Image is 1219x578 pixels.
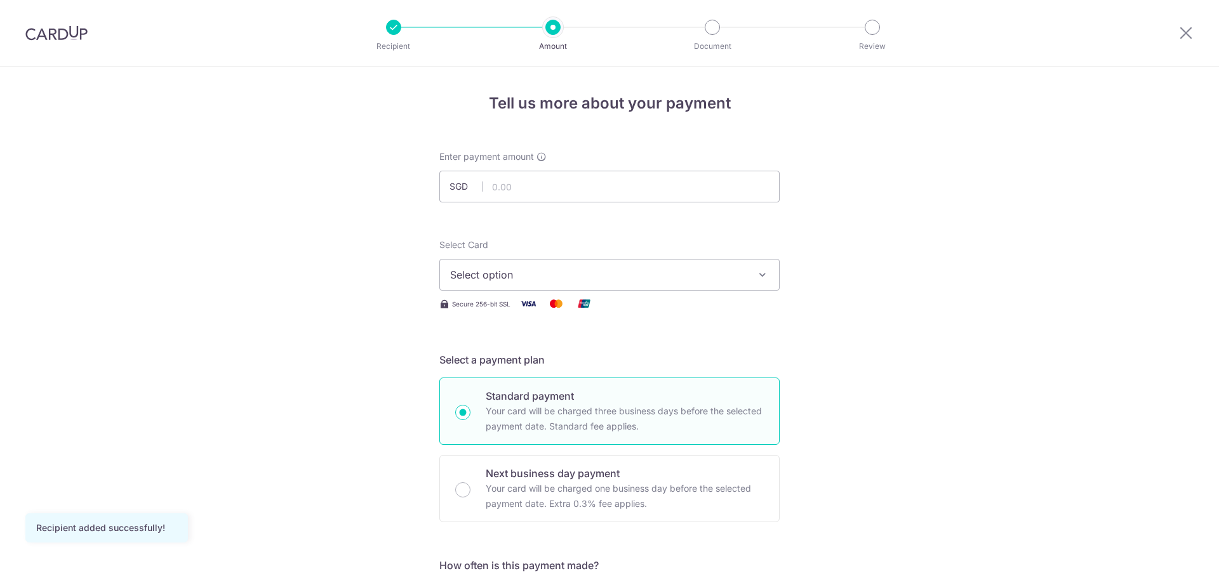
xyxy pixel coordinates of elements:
[36,522,177,534] div: Recipient added successfully!
[665,40,759,53] p: Document
[486,404,764,434] p: Your card will be charged three business days before the selected payment date. Standard fee appl...
[439,259,780,291] button: Select option
[347,40,441,53] p: Recipient
[450,180,483,193] span: SGD
[825,40,919,53] p: Review
[25,25,88,41] img: CardUp
[486,466,764,481] p: Next business day payment
[506,40,600,53] p: Amount
[439,558,780,573] h5: How often is this payment made?
[439,171,780,202] input: 0.00
[543,296,569,312] img: Mastercard
[439,92,780,115] h4: Tell us more about your payment
[516,296,541,312] img: Visa
[439,352,780,367] h5: Select a payment plan
[571,296,597,312] img: Union Pay
[486,388,764,404] p: Standard payment
[450,267,746,282] span: Select option
[1138,540,1206,572] iframe: Opens a widget where you can find more information
[486,481,764,511] p: Your card will be charged one business day before the selected payment date. Extra 0.3% fee applies.
[439,150,534,163] span: Enter payment amount
[439,239,488,250] span: translation missing: en.payables.payment_networks.credit_card.summary.labels.select_card
[452,299,510,309] span: Secure 256-bit SSL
